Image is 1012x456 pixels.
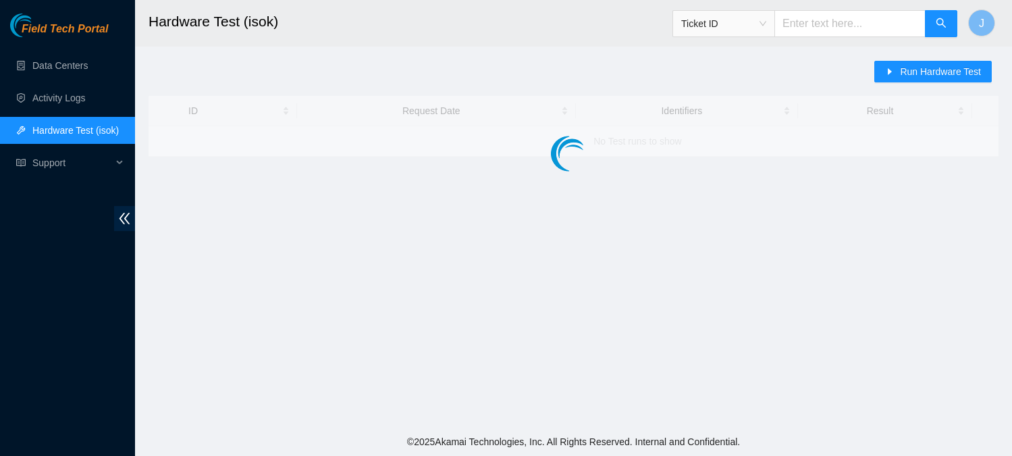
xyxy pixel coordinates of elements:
span: search [936,18,947,30]
button: caret-rightRun Hardware Test [874,61,992,82]
img: Akamai Technologies [10,14,68,37]
span: J [979,15,984,32]
span: Field Tech Portal [22,23,108,36]
span: Support [32,149,112,176]
button: J [968,9,995,36]
span: Ticket ID [681,14,766,34]
a: Hardware Test (isok) [32,125,119,136]
button: search [925,10,957,37]
span: Run Hardware Test [900,64,981,79]
footer: © 2025 Akamai Technologies, Inc. All Rights Reserved. Internal and Confidential. [135,428,1012,456]
span: double-left [114,206,135,231]
span: read [16,158,26,168]
a: Akamai TechnologiesField Tech Portal [10,24,108,42]
a: Data Centers [32,60,88,71]
input: Enter text here... [774,10,926,37]
a: Activity Logs [32,93,86,103]
span: caret-right [885,67,895,78]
